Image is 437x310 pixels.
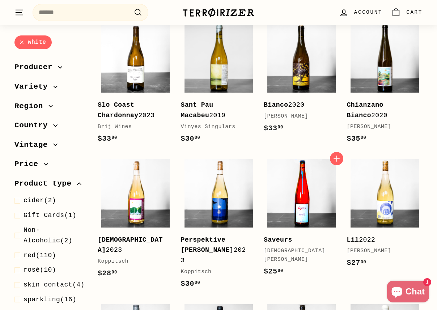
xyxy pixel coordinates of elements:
[347,156,423,276] a: Lil2022[PERSON_NAME]
[347,259,366,267] span: $27
[98,236,163,254] b: [DEMOGRAPHIC_DATA]
[181,268,250,276] div: Koppitsch
[14,176,86,195] button: Product type
[111,270,117,275] sup: 00
[98,101,139,119] b: Slo Coast Chardonnay
[24,296,60,303] span: sparkling
[347,21,423,152] a: Chianzano Bianco2020[PERSON_NAME]
[24,211,76,221] span: (1)
[14,79,86,98] button: Variety
[24,252,36,259] span: red
[24,294,76,305] span: (16)
[24,226,60,244] span: Non-Alcoholic
[14,178,77,190] span: Product type
[98,100,166,121] div: 2023
[335,2,387,23] a: Account
[14,157,86,176] button: Price
[98,257,166,266] div: Koppitsch
[387,2,427,23] a: Cart
[347,100,416,121] div: 2020
[98,135,117,143] span: $33
[14,60,86,79] button: Producer
[14,98,86,118] button: Region
[385,281,431,304] inbox-online-store-chat: Shopify online store chat
[181,235,250,266] div: 2023
[181,156,257,297] a: Perspektive [PERSON_NAME]2023Koppitsch
[195,135,200,140] sup: 00
[347,236,359,243] b: Lil
[14,100,48,112] span: Region
[406,8,423,16] span: Cart
[24,212,64,219] span: Gift Cards
[181,100,250,121] div: 2019
[98,156,174,287] a: [DEMOGRAPHIC_DATA]2023Koppitsch
[181,21,257,152] a: Sant Pau Macabeu2019Vinyes Singulars
[14,118,86,137] button: Country
[277,268,283,273] sup: 00
[24,281,72,289] span: skin contact
[14,81,53,93] span: Variety
[24,280,85,290] span: (4)
[264,247,332,264] div: [DEMOGRAPHIC_DATA][PERSON_NAME]
[24,267,40,274] span: rosé
[14,139,53,151] span: Vintage
[181,236,234,254] b: Perspektive [PERSON_NAME]
[24,196,56,206] span: (2)
[264,124,283,132] span: $33
[277,125,283,130] sup: 00
[264,236,292,243] b: Saveurs
[361,135,366,140] sup: 00
[24,250,56,261] span: (110)
[24,265,56,276] span: (10)
[347,123,416,131] div: [PERSON_NAME]
[354,8,382,16] span: Account
[14,137,86,157] button: Vintage
[98,21,174,152] a: Slo Coast Chardonnay2023Brij Wines
[14,35,52,50] a: white
[181,135,200,143] span: $30
[264,267,283,276] span: $25
[347,101,383,119] b: Chianzano Bianco
[361,260,366,265] sup: 00
[24,225,86,246] span: (2)
[181,123,250,131] div: Vinyes Singulars
[98,235,166,256] div: 2023
[111,135,117,140] sup: 00
[347,235,416,245] div: 2022
[98,269,117,277] span: $28
[98,123,166,131] div: Brij Wines
[24,197,44,204] span: cider
[14,61,58,74] span: Producer
[347,247,416,255] div: [PERSON_NAME]
[14,120,53,132] span: Country
[264,156,340,285] a: Saveurs [DEMOGRAPHIC_DATA][PERSON_NAME]
[181,280,200,288] span: $30
[264,21,340,141] a: Bianco2020[PERSON_NAME]
[195,280,200,285] sup: 00
[14,158,44,171] span: Price
[264,112,332,121] div: [PERSON_NAME]
[347,135,366,143] span: $35
[181,101,213,119] b: Sant Pau Macabeu
[264,100,332,110] div: 2020
[264,101,288,109] b: Bianco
